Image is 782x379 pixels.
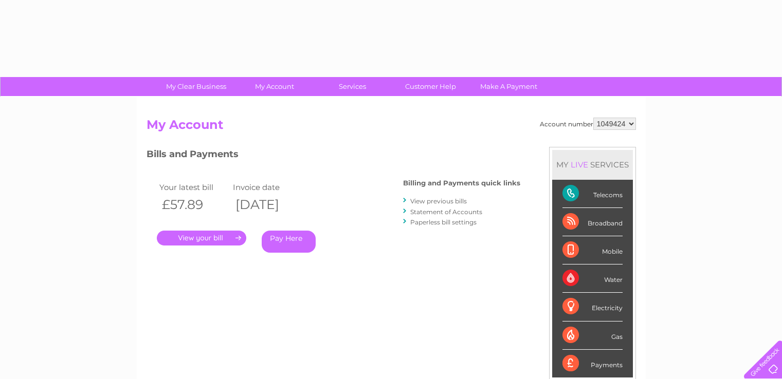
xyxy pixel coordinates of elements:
[157,180,231,194] td: Your latest bill
[569,160,590,169] div: LIVE
[540,118,636,130] div: Account number
[230,180,304,194] td: Invoice date
[154,77,239,96] a: My Clear Business
[562,321,623,350] div: Gas
[562,180,623,208] div: Telecoms
[410,197,467,205] a: View previous bills
[147,147,520,165] h3: Bills and Payments
[466,77,551,96] a: Make A Payment
[157,231,246,245] a: .
[157,194,231,215] th: £57.89
[562,264,623,293] div: Water
[232,77,317,96] a: My Account
[147,118,636,137] h2: My Account
[552,150,633,179] div: MY SERVICES
[388,77,473,96] a: Customer Help
[310,77,395,96] a: Services
[230,194,304,215] th: [DATE]
[562,208,623,236] div: Broadband
[562,236,623,264] div: Mobile
[410,208,482,216] a: Statement of Accounts
[410,218,477,226] a: Paperless bill settings
[403,179,520,187] h4: Billing and Payments quick links
[562,350,623,377] div: Payments
[562,293,623,321] div: Electricity
[262,231,316,253] a: Pay Here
